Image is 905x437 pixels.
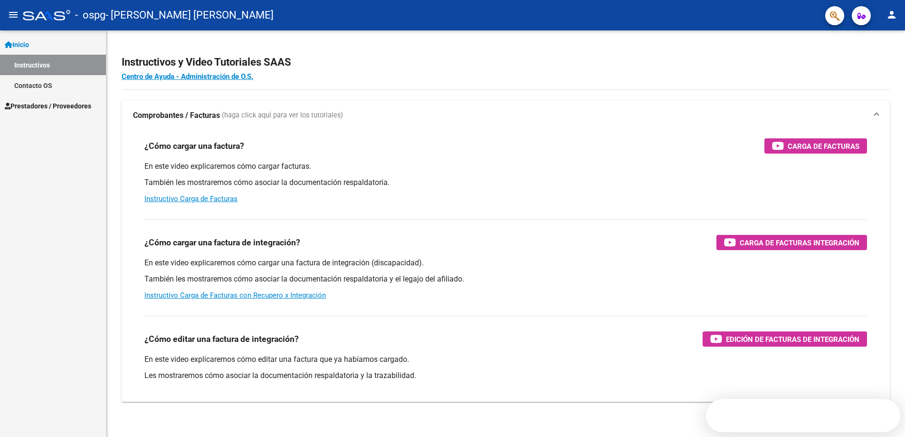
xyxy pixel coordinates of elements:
[8,9,19,20] mat-icon: menu
[144,332,299,346] h3: ¿Cómo editar una factura de integración?
[122,100,890,131] mat-expansion-panel-header: Comprobantes / Facturas (haga click aquí para ver los tutoriales)
[740,237,859,249] span: Carga de Facturas Integración
[144,274,867,284] p: También les mostraremos cómo asociar la documentación respaldatoria y el legajo del afiliado.
[133,110,220,121] strong: Comprobantes / Facturas
[144,291,326,300] a: Instructivo Carga de Facturas con Recupero x Integración
[703,331,867,347] button: Edición de Facturas de integración
[5,39,29,50] span: Inicio
[144,370,867,381] p: Les mostraremos cómo asociar la documentación respaldatoria y la trazabilidad.
[873,405,895,427] iframe: Intercom live chat
[144,139,244,153] h3: ¿Cómo cargar una factura?
[726,333,859,345] span: Edición de Facturas de integración
[716,235,867,250] button: Carga de Facturas Integración
[144,161,867,172] p: En este video explicaremos cómo cargar facturas.
[105,5,274,26] span: - [PERSON_NAME] [PERSON_NAME]
[788,140,859,152] span: Carga de Facturas
[886,9,897,20] mat-icon: person
[5,101,91,111] span: Prestadores / Proveedores
[122,53,890,71] h2: Instructivos y Video Tutoriales SAAS
[764,138,867,154] button: Carga de Facturas
[222,110,343,121] span: (haga click aquí para ver los tutoriales)
[122,131,890,402] div: Comprobantes / Facturas (haga click aquí para ver los tutoriales)
[144,194,238,203] a: Instructivo Carga de Facturas
[144,258,867,268] p: En este video explicaremos cómo cargar una factura de integración (discapacidad).
[706,399,900,432] iframe: Intercom live chat discovery launcher
[75,5,105,26] span: - ospg
[144,177,867,188] p: También les mostraremos cómo asociar la documentación respaldatoria.
[122,72,253,81] a: Centro de Ayuda - Administración de O.S.
[144,236,300,249] h3: ¿Cómo cargar una factura de integración?
[144,354,867,365] p: En este video explicaremos cómo editar una factura que ya habíamos cargado.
